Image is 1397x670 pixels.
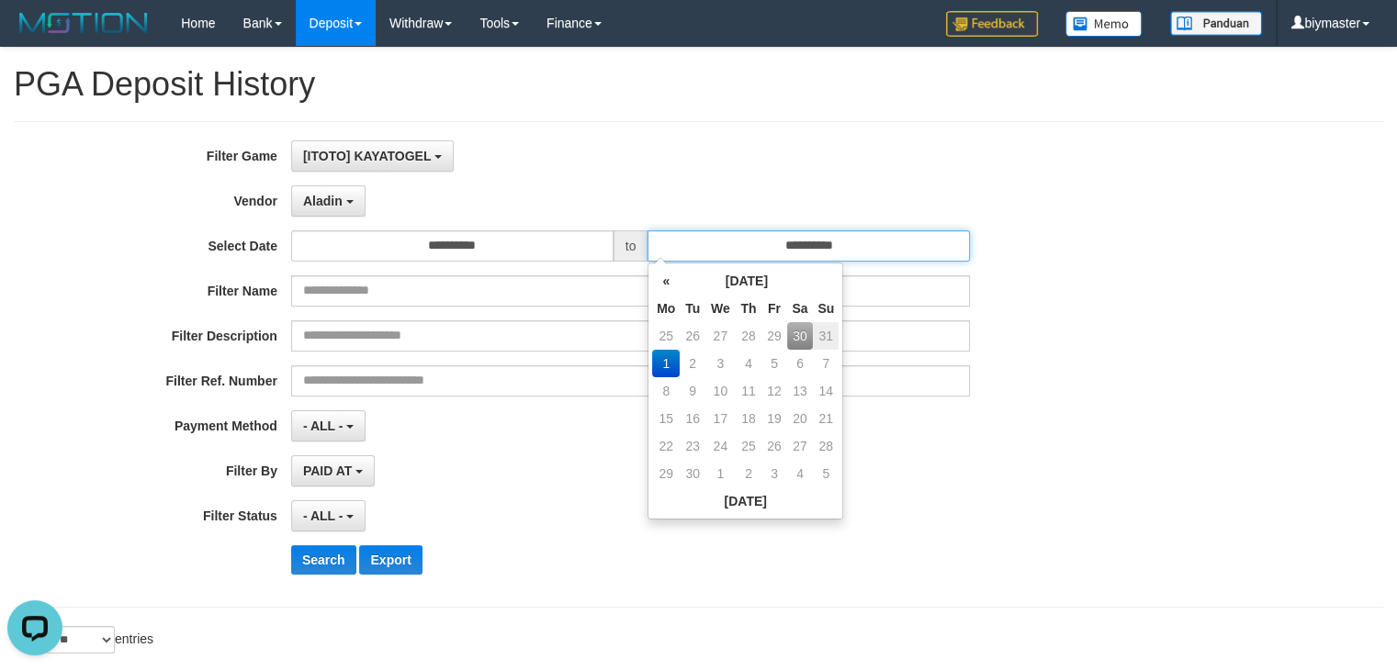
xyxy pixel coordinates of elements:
[680,322,705,350] td: 26
[705,322,736,350] td: 27
[303,419,344,433] span: - ALL -
[787,322,814,350] td: 30
[303,463,352,478] span: PAID AT
[787,432,814,460] td: 27
[303,149,431,163] span: [ITOTO] KAYATOGEL
[14,626,153,653] label: Show entries
[787,350,814,377] td: 6
[705,377,736,405] td: 10
[359,545,422,575] button: Export
[736,377,762,405] td: 11
[813,405,839,432] td: 21
[7,7,62,62] button: Open LiveChat chat widget
[761,377,786,405] td: 12
[761,460,786,487] td: 3
[680,405,705,432] td: 16
[705,432,736,460] td: 24
[303,508,344,523] span: - ALL -
[1065,11,1143,37] img: Button%20Memo.svg
[736,460,762,487] td: 2
[761,295,786,322] th: Fr
[680,267,813,295] th: [DATE]
[14,9,153,37] img: MOTION_logo.png
[813,460,839,487] td: 5
[652,405,680,432] td: 15
[46,626,115,653] select: Showentries
[14,66,1383,103] h1: PGA Deposit History
[652,377,680,405] td: 8
[291,500,366,531] button: - ALL -
[652,350,680,377] td: 1
[291,140,454,172] button: [ITOTO] KAYATOGEL
[813,322,839,350] td: 31
[813,350,839,377] td: 7
[787,377,814,405] td: 13
[787,405,814,432] td: 20
[291,410,366,441] button: - ALL -
[1170,11,1262,36] img: panduan.png
[652,432,680,460] td: 22
[303,194,343,208] span: Aladin
[736,295,762,322] th: Th
[291,545,356,575] button: Search
[813,377,839,405] td: 14
[291,185,366,217] button: Aladin
[813,432,839,460] td: 28
[736,350,762,377] td: 4
[736,322,762,350] td: 28
[705,295,736,322] th: We
[946,11,1038,37] img: Feedback.jpg
[736,405,762,432] td: 18
[705,460,736,487] td: 1
[705,350,736,377] td: 3
[614,230,648,262] span: to
[652,267,680,295] th: «
[761,322,786,350] td: 29
[652,487,839,515] th: [DATE]
[680,460,705,487] td: 30
[652,295,680,322] th: Mo
[813,295,839,322] th: Su
[761,350,786,377] td: 5
[787,460,814,487] td: 4
[680,295,705,322] th: Tu
[787,295,814,322] th: Sa
[652,322,680,350] td: 25
[652,460,680,487] td: 29
[680,432,705,460] td: 23
[761,432,786,460] td: 26
[291,455,375,486] button: PAID AT
[761,405,786,432] td: 19
[680,350,705,377] td: 2
[705,405,736,432] td: 17
[736,432,762,460] td: 25
[680,377,705,405] td: 9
